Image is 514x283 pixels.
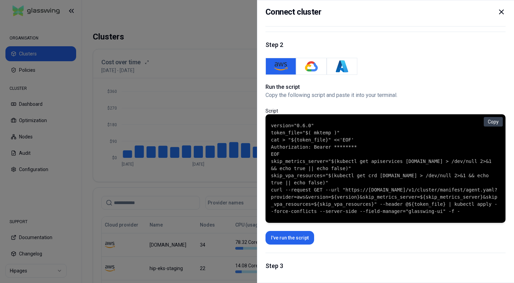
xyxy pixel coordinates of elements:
button: I've run the script [265,231,314,245]
h2: Connect cluster [265,6,321,18]
button: GKE [296,58,327,75]
p: Copy the following script and paste it into your terminal. [265,91,506,99]
button: Azure [327,58,357,75]
button: AWS [265,58,296,75]
h1: Step 3 [265,261,506,271]
img: Azure [335,60,349,73]
img: AWS [274,60,288,73]
code: version="0.6.0" token_file="$( mktemp )" cat > "${token_file}" <<'EOF' Authorization: Bearer ****... [271,122,500,215]
img: GKE [305,60,318,73]
p: Script [265,107,506,114]
button: Copy [484,117,503,127]
h1: Run the script [265,83,506,91]
h1: Step 2 [265,40,506,50]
